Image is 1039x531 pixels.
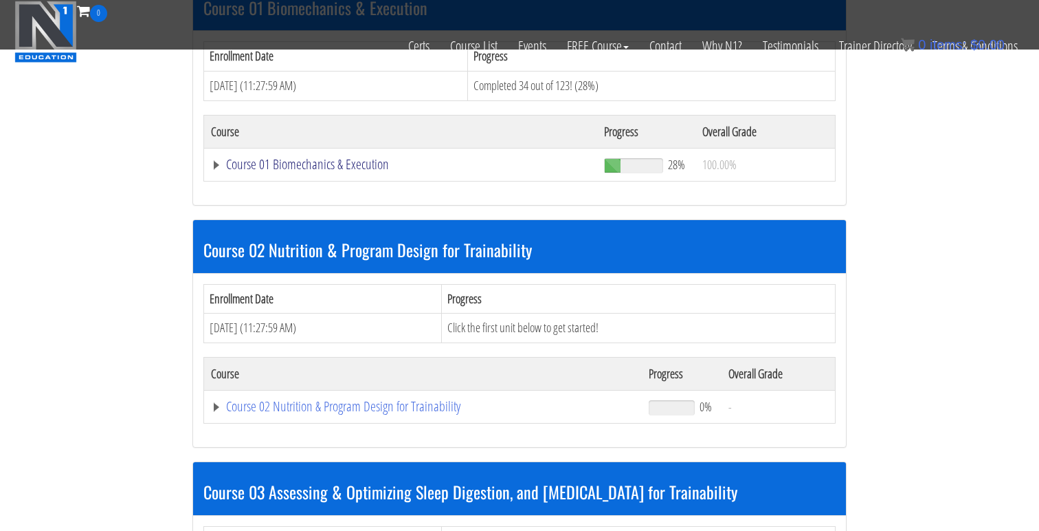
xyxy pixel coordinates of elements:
span: 0 [918,37,926,52]
a: 0 items: $0.00 [901,37,1005,52]
span: 0 [90,5,107,22]
span: $ [970,37,978,52]
a: Terms & Conditions [922,22,1028,70]
td: - [722,390,835,423]
td: Completed 34 out of 123! (28%) [468,71,836,100]
a: Trainer Directory [829,22,922,70]
bdi: 0.00 [970,37,1005,52]
a: Certs [398,22,440,70]
span: items: [930,37,966,52]
span: 28% [668,157,685,172]
td: Click the first unit below to get started! [441,314,835,343]
td: [DATE] (11:27:59 AM) [204,314,442,343]
a: FREE Course [557,22,639,70]
th: Progress [441,284,835,314]
a: Course List [440,22,508,70]
th: Overall Grade [722,357,835,390]
img: icon11.png [901,38,915,52]
span: 0% [700,399,712,414]
th: Course [204,357,642,390]
a: Course 02 Nutrition & Program Design for Trainability [211,400,635,413]
th: Progress [642,357,722,390]
img: n1-education [14,1,77,63]
th: Course [204,115,597,148]
a: Contact [639,22,692,70]
th: Progress [597,115,695,148]
a: Events [508,22,557,70]
a: 0 [77,1,107,20]
a: Testimonials [752,22,829,70]
a: Course 01 Biomechanics & Execution [211,158,590,171]
td: [DATE] (11:27:59 AM) [204,71,468,100]
h3: Course 02 Nutrition & Program Design for Trainability [203,241,836,259]
a: Why N1? [692,22,752,70]
h3: Course 03 Assessing & Optimizing Sleep Digestion, and [MEDICAL_DATA] for Trainability [203,483,836,501]
th: Enrollment Date [204,284,442,314]
th: Overall Grade [695,115,836,148]
td: 100.00% [695,148,836,181]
